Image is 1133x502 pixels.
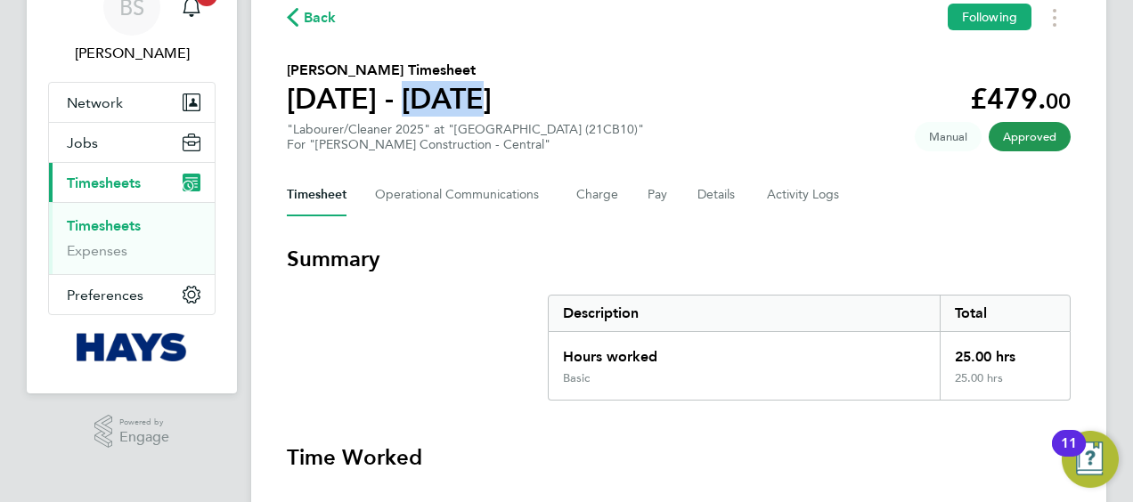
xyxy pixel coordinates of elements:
button: Network [49,83,215,122]
h3: Summary [287,245,1071,273]
button: Preferences [49,275,215,314]
button: Details [697,174,738,216]
h3: Time Worked [287,443,1071,472]
button: Timesheets Menu [1039,4,1071,31]
span: Timesheets [67,174,141,191]
h1: [DATE] - [DATE] [287,81,492,117]
button: Timesheet [287,174,346,216]
span: 00 [1046,88,1071,114]
button: Back [287,6,337,28]
app-decimal: £479. [970,82,1071,116]
div: "Labourer/Cleaner 2025" at "[GEOGRAPHIC_DATA] (21CB10)" [287,122,644,152]
div: Basic [563,371,590,385]
button: Timesheets [49,163,215,202]
button: Operational Communications [375,174,548,216]
div: 25.00 hrs [940,371,1070,400]
span: This timesheet has been approved. [989,122,1071,151]
button: Jobs [49,123,215,162]
div: Total [940,296,1070,331]
span: Engage [119,430,169,445]
span: Billy Smith [48,43,216,64]
button: Activity Logs [767,174,842,216]
span: Following [962,9,1017,25]
span: Powered by [119,415,169,430]
h2: [PERSON_NAME] Timesheet [287,60,492,81]
span: Back [304,7,337,28]
div: Timesheets [49,202,215,274]
div: 11 [1061,443,1077,466]
div: Description [549,296,940,331]
a: Timesheets [67,217,141,234]
button: Following [948,4,1031,30]
button: Pay [648,174,669,216]
button: Charge [576,174,619,216]
span: Network [67,94,123,111]
a: Powered byEngage [94,415,170,449]
span: Jobs [67,134,98,151]
span: Preferences [67,287,143,304]
div: Hours worked [549,332,940,371]
a: Expenses [67,242,127,259]
div: For "[PERSON_NAME] Construction - Central" [287,137,644,152]
div: 25.00 hrs [940,332,1070,371]
div: Summary [548,295,1071,401]
a: Go to home page [48,333,216,361]
button: Open Resource Center, 11 new notifications [1062,431,1119,488]
span: This timesheet was manually created. [915,122,982,151]
img: hays-logo-retina.png [77,333,188,361]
